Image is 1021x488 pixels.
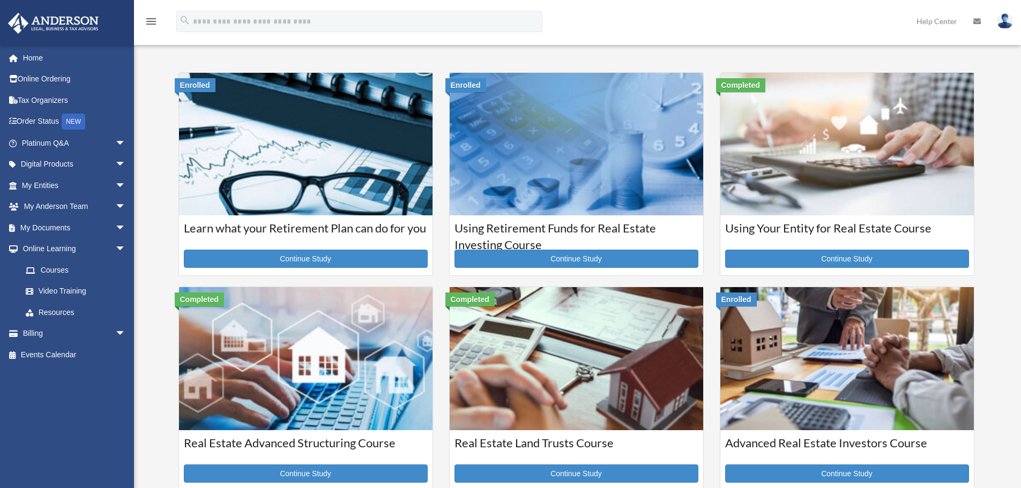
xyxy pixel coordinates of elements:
div: Enrolled [445,78,486,92]
div: Enrolled [175,78,215,92]
h3: Advanced Real Estate Investors Course [725,435,969,462]
span: arrow_drop_down [115,323,137,345]
a: Video Training [15,281,142,302]
a: Courses [15,259,137,281]
div: Completed [716,78,765,92]
a: Online Ordering [8,69,142,90]
a: Continue Study [454,250,698,268]
div: Completed [175,292,224,306]
span: arrow_drop_down [115,238,137,260]
a: Tax Organizers [8,89,142,111]
h3: Using Retirement Funds for Real Estate Investing Course [454,220,698,247]
span: arrow_drop_down [115,175,137,197]
a: Digital Productsarrow_drop_down [8,154,142,175]
a: My Anderson Teamarrow_drop_down [8,196,142,217]
div: Completed [445,292,495,306]
a: Continue Study [184,464,428,483]
h3: Learn what your Retirement Plan can do for you [184,220,428,247]
span: arrow_drop_down [115,132,137,154]
a: Continue Study [184,250,428,268]
a: Billingarrow_drop_down [8,323,142,344]
img: Anderson Advisors Platinum Portal [5,13,102,34]
a: My Documentsarrow_drop_down [8,217,142,238]
h3: Using Your Entity for Real Estate Course [725,220,969,247]
a: Resources [15,302,142,323]
span: arrow_drop_down [115,217,137,239]
h3: Real Estate Land Trusts Course [454,435,698,462]
a: Events Calendar [8,344,142,365]
span: arrow_drop_down [115,154,137,176]
a: Order StatusNEW [8,111,142,133]
div: NEW [62,114,85,130]
span: arrow_drop_down [115,196,137,218]
i: search [179,14,191,26]
div: Enrolled [716,292,757,306]
a: Continue Study [725,250,969,268]
a: menu [145,19,158,28]
a: Continue Study [454,464,698,483]
h3: Real Estate Advanced Structuring Course [184,435,428,462]
a: My Entitiesarrow_drop_down [8,175,142,196]
a: Platinum Q&Aarrow_drop_down [8,132,142,154]
a: Online Learningarrow_drop_down [8,238,142,260]
a: Home [8,47,142,69]
a: Continue Study [725,464,969,483]
img: User Pic [997,13,1013,29]
i: menu [145,15,158,28]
